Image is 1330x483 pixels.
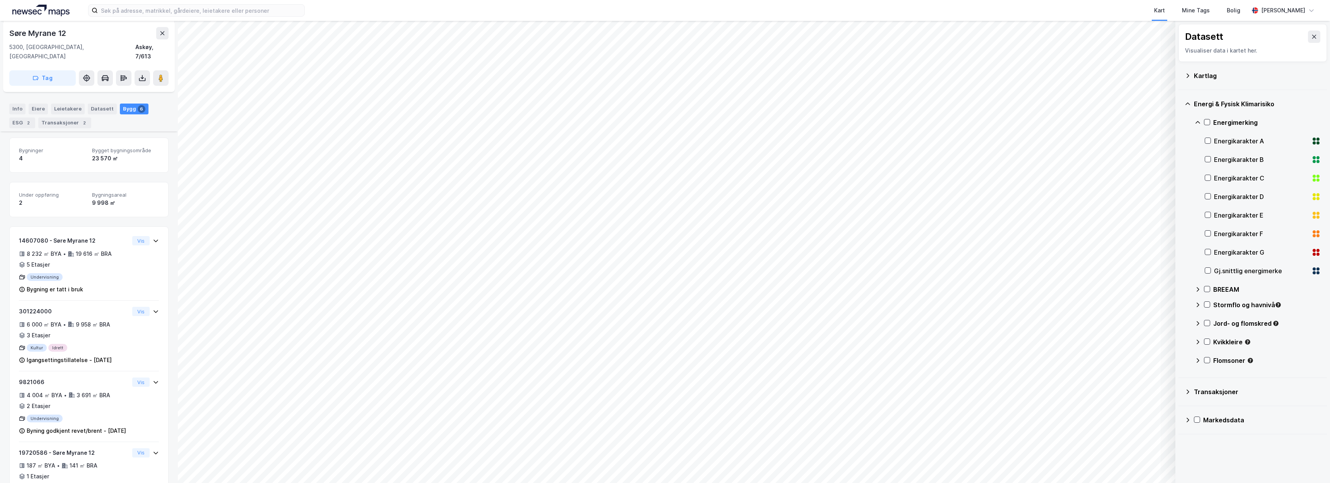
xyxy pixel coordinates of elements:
div: Søre Myrane 12 [9,27,68,39]
div: Jord- og flomskred [1213,319,1321,328]
div: Kart [1154,6,1165,15]
div: Visualiser data i kartet her. [1185,46,1320,55]
button: Vis [132,236,150,245]
div: Mine Tags [1182,6,1210,15]
div: Askøy, 7/613 [135,43,169,61]
div: Flomsoner [1213,356,1321,365]
div: Energikarakter E [1214,211,1308,220]
div: [PERSON_NAME] [1261,6,1305,15]
span: Under oppføring [19,192,86,198]
div: 141 ㎡ BRA [70,461,97,470]
div: Stormflo og havnivå [1213,300,1321,310]
img: logo.a4113a55bc3d86da70a041830d287a7e.svg [12,5,70,16]
div: Info [9,104,26,114]
div: • [63,321,66,328]
div: Bygg [120,104,148,114]
div: 4 004 ㎡ BYA [27,391,62,400]
div: 9 998 ㎡ [92,198,159,207]
div: • [63,251,66,257]
div: 5 Etasjer [27,260,50,269]
div: 9 958 ㎡ BRA [76,320,110,329]
div: Tooltip anchor [1272,320,1279,327]
div: Transaksjoner [38,117,91,128]
div: 3 Etasjer [27,331,50,340]
button: Vis [132,307,150,316]
div: Gj.snittlig energimerke [1214,266,1308,276]
div: BREEAM [1213,285,1321,294]
div: Tooltip anchor [1247,357,1254,364]
div: Energimerking [1213,118,1321,127]
div: 2 [24,119,32,127]
div: Byning godkjent revet/brent - [DATE] [27,426,126,435]
div: 8 232 ㎡ BYA [27,249,61,259]
div: 23 570 ㎡ [92,154,159,163]
div: Energikarakter A [1214,136,1308,146]
div: 3 691 ㎡ BRA [77,391,110,400]
div: Igangsettingstillatelse - [DATE] [27,355,112,365]
div: 4 [19,154,86,163]
div: Bolig [1227,6,1240,15]
button: Tag [9,70,76,86]
div: Datasett [88,104,117,114]
div: Leietakere [51,104,85,114]
div: 6 000 ㎡ BYA [27,320,61,329]
div: Markedsdata [1203,415,1321,425]
div: 19720586 - Søre Myrane 12 [19,448,129,457]
div: Kartlag [1194,71,1321,80]
div: Energi & Fysisk Klimarisiko [1194,99,1321,109]
div: Datasett [1185,31,1223,43]
div: Tooltip anchor [1275,301,1282,308]
span: Bygninger [19,147,86,154]
iframe: Chat Widget [1291,446,1330,483]
div: • [64,392,67,398]
div: Transaksjoner [1194,387,1321,396]
div: 2 Etasjer [27,401,50,411]
div: 187 ㎡ BYA [27,461,55,470]
button: Vis [132,378,150,387]
div: • [57,463,60,469]
div: Energikarakter D [1214,192,1308,201]
input: Søk på adresse, matrikkel, gårdeiere, leietakere eller personer [98,5,304,16]
div: Bygning er tatt i bruk [27,285,83,294]
div: Kvikkleire [1213,337,1321,347]
div: 14607080 - Søre Myrane 12 [19,236,129,245]
div: Energikarakter G [1214,248,1308,257]
div: Energikarakter C [1214,173,1308,183]
button: Vis [132,448,150,457]
div: 1 Etasjer [27,472,49,481]
div: ESG [9,117,35,128]
div: Energikarakter B [1214,155,1308,164]
div: 2 [19,198,86,207]
div: Energikarakter F [1214,229,1308,238]
div: Tooltip anchor [1244,338,1251,345]
div: 19 616 ㎡ BRA [76,249,112,259]
div: Kontrollprogram for chat [1291,446,1330,483]
div: Eiere [29,104,48,114]
div: 5300, [GEOGRAPHIC_DATA], [GEOGRAPHIC_DATA] [9,43,135,61]
div: 6 [138,105,145,113]
span: Bygningsareal [92,192,159,198]
span: Bygget bygningsområde [92,147,159,154]
div: 9821066 [19,378,129,387]
div: 301224000 [19,307,129,316]
div: 2 [80,119,88,127]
